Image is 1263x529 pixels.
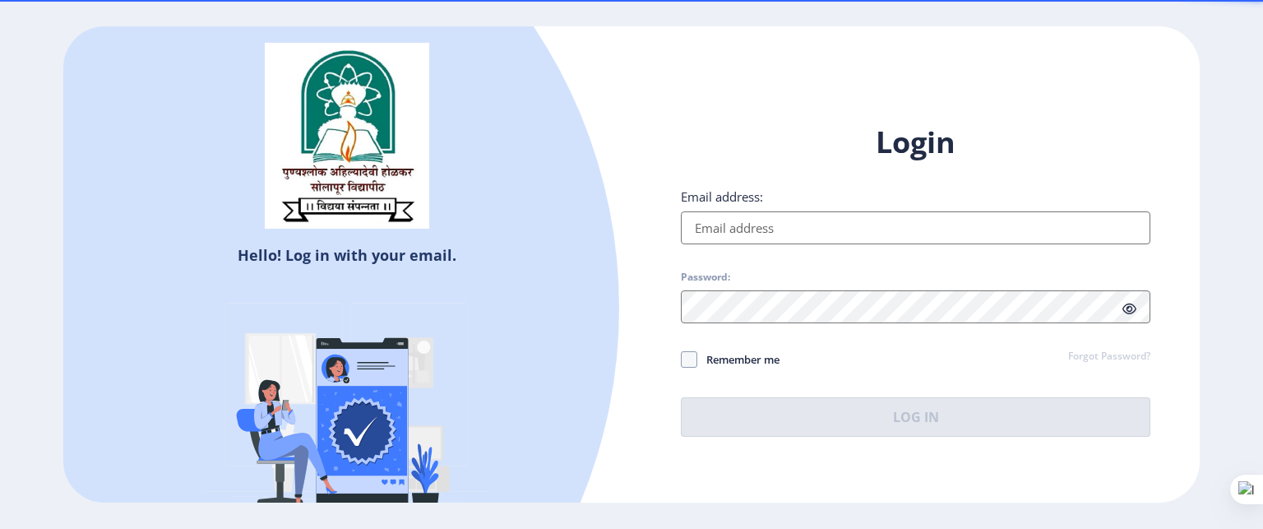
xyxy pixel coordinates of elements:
h1: Login [681,123,1150,162]
span: Remember me [697,350,780,369]
label: Password: [681,271,730,284]
img: sulogo.png [265,43,429,229]
input: Email address [681,211,1150,244]
a: Forgot Password? [1068,350,1150,364]
button: Log In [681,397,1150,437]
label: Email address: [681,188,763,205]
